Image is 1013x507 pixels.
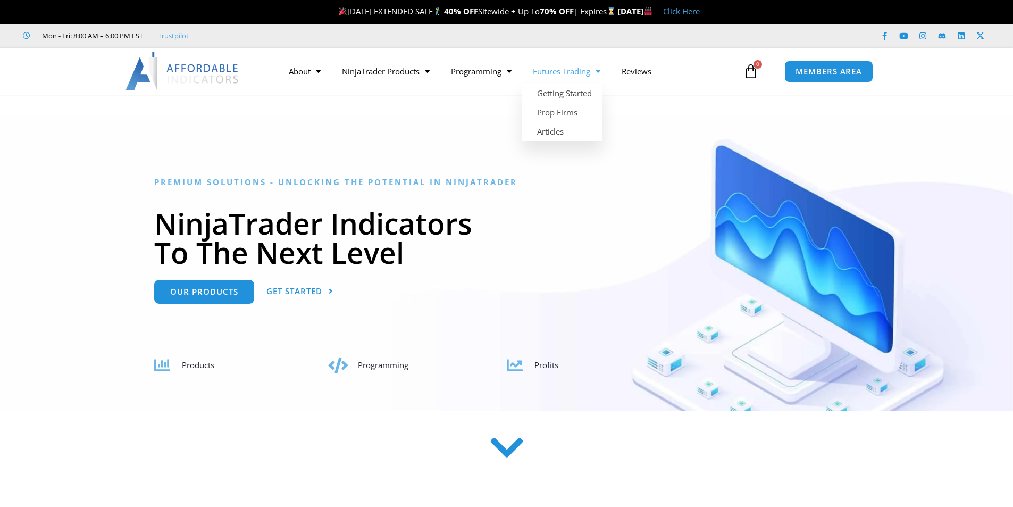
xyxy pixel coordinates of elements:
[278,59,331,84] a: About
[440,59,522,84] a: Programming
[534,360,558,370] span: Profits
[336,6,618,16] span: [DATE] EXTENDED SALE Sitewide + Up To | Expires
[611,59,662,84] a: Reviews
[522,84,602,103] a: Getting Started
[754,60,762,69] span: 0
[266,280,333,304] a: Get Started
[339,7,347,15] img: 🎉
[39,29,143,42] span: Mon - Fri: 8:00 AM – 6:00 PM EST
[644,7,652,15] img: 🏭
[727,56,774,87] a: 0
[444,6,478,16] strong: 40% OFF
[522,122,602,141] a: Articles
[154,209,859,267] h1: NinjaTrader Indicators To The Next Level
[607,7,615,15] img: ⌛
[618,6,652,16] strong: [DATE]
[331,59,440,84] a: NinjaTrader Products
[796,68,862,76] span: MEMBERS AREA
[158,29,189,42] a: Trustpilot
[170,288,238,296] span: Our Products
[266,287,322,295] span: Get Started
[358,360,408,370] span: Programming
[522,103,602,122] a: Prop Firms
[663,6,700,16] a: Click Here
[522,84,602,141] ul: Futures Trading
[182,360,214,370] span: Products
[278,59,741,84] nav: Menu
[433,7,441,15] img: 🏌️‍♂️
[540,6,574,16] strong: 70% OFF
[125,52,240,90] img: LogoAI | Affordable Indicators – NinjaTrader
[154,177,859,187] h6: Premium Solutions - Unlocking the Potential in NinjaTrader
[154,280,254,304] a: Our Products
[522,59,611,84] a: Futures Trading
[784,61,873,82] a: MEMBERS AREA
